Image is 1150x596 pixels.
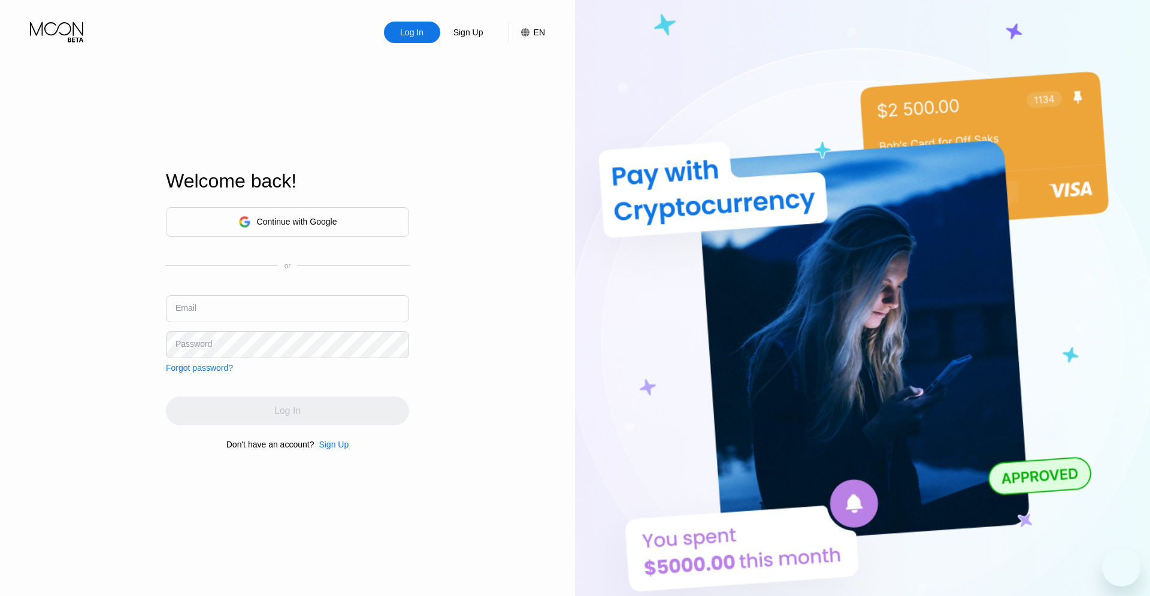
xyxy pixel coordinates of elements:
div: EN [534,28,545,37]
div: Password [175,339,212,349]
div: Log In [399,26,425,38]
div: Sign Up [440,22,497,43]
div: Forgot password? [166,363,233,373]
div: Welcome back! [166,170,409,192]
div: Log In [384,22,440,43]
div: Sign Up [314,440,349,449]
div: Sign Up [452,26,485,38]
div: Don't have an account? [226,440,314,449]
div: Continue with Google [166,207,409,237]
div: Email [175,303,196,313]
div: Continue with Google [257,217,337,226]
iframe: Button to launch messaging window [1102,548,1140,586]
div: or [285,262,291,270]
div: Sign Up [319,440,349,449]
div: EN [509,22,545,43]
